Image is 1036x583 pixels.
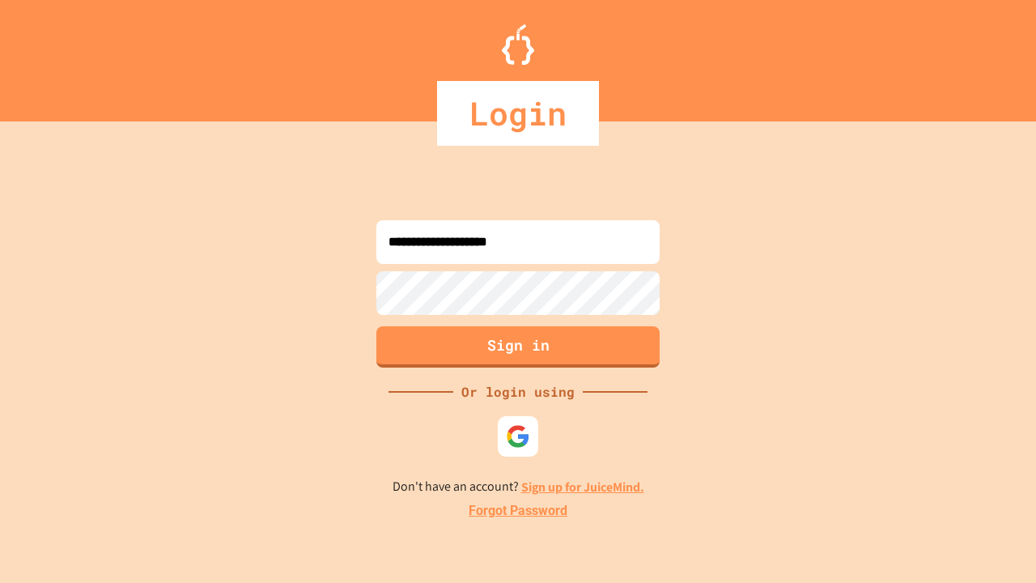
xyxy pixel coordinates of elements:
div: Login [437,81,599,146]
button: Sign in [376,326,660,368]
img: google-icon.svg [506,424,530,449]
p: Don't have an account? [393,477,644,497]
a: Sign up for JuiceMind. [521,479,644,496]
img: Logo.svg [502,24,534,65]
a: Forgot Password [469,501,567,521]
div: Or login using [453,382,583,402]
